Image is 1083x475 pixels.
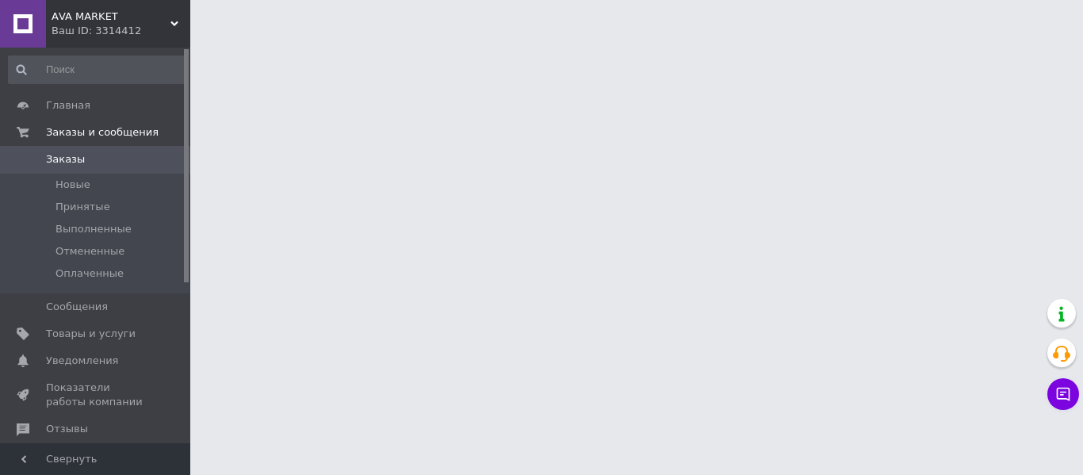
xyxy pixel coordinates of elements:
[46,300,108,314] span: Сообщения
[55,266,124,281] span: Оплаченные
[55,200,110,214] span: Принятые
[55,244,124,259] span: Отмененные
[46,125,159,140] span: Заказы и сообщения
[52,24,190,38] div: Ваш ID: 3314412
[46,422,88,436] span: Отзывы
[46,327,136,341] span: Товары и услуги
[46,354,118,368] span: Уведомления
[46,381,147,409] span: Показатели работы компании
[8,56,187,84] input: Поиск
[55,222,132,236] span: Выполненные
[46,98,90,113] span: Главная
[52,10,170,24] span: АVA MARKET
[1047,378,1079,410] button: Чат с покупателем
[46,152,85,167] span: Заказы
[55,178,90,192] span: Новые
